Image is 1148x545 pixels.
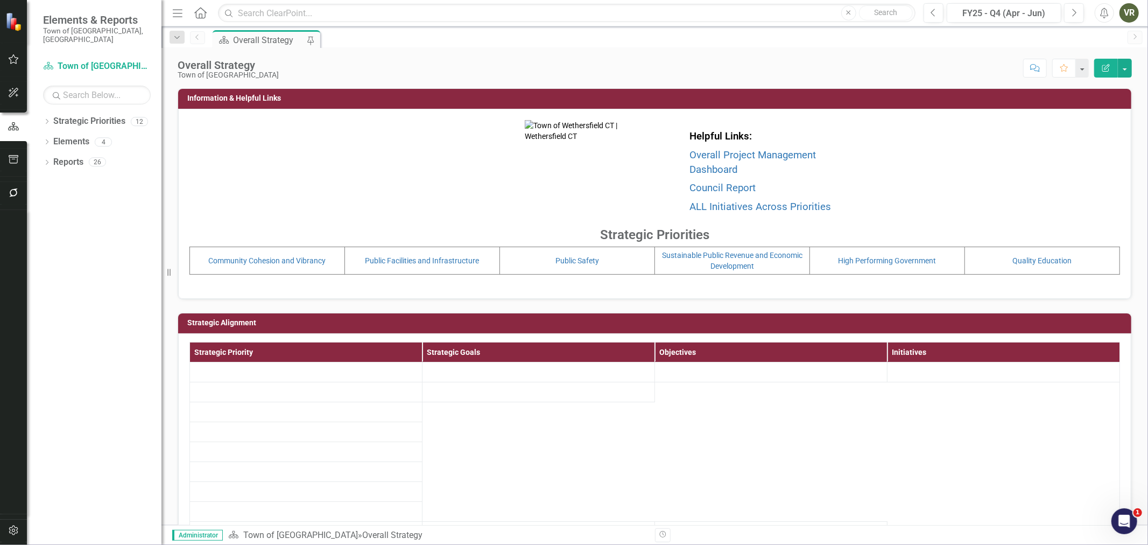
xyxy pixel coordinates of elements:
strong: Strategic Priorities [600,227,709,242]
a: Strategic Priorities [53,115,125,128]
div: » [228,529,647,542]
div: Overall Strategy [178,59,279,71]
img: ClearPoint Strategy [5,12,24,31]
div: 26 [89,158,106,167]
div: Overall Strategy [233,33,304,47]
a: ALL Initiatives Across Priorities [689,201,831,213]
a: Public Facilities and Infrastructure [365,256,480,265]
a: Quality Education [1013,256,1072,265]
button: VR [1119,3,1139,23]
span: Search [874,8,897,17]
a: Town of [GEOGRAPHIC_DATA] [43,60,151,73]
span: Administrator [172,530,223,541]
a: Community Cohesion and Vibrancy [209,256,326,265]
div: 4 [95,137,112,146]
div: Overall Strategy [362,530,422,540]
div: Town of [GEOGRAPHIC_DATA] [178,71,279,79]
a: Public Safety [555,256,599,265]
div: 12 [131,117,148,126]
span: Elements & Reports [43,13,151,26]
a: Town of [GEOGRAPHIC_DATA] [243,530,358,540]
a: Overall Project Management Dashboard [689,149,816,176]
h3: Information & Helpful Links [187,94,1126,102]
button: Search [859,5,913,20]
a: Elements [53,136,89,148]
span: 1 [1133,508,1142,517]
a: Council Report [689,182,756,194]
iframe: Intercom live chat [1111,508,1137,534]
h3: Strategic Alignment [187,319,1126,327]
strong: Helpful Links: [689,130,752,142]
button: FY25 - Q4 (Apr - Jun) [947,3,1061,23]
a: High Performing Government [839,256,936,265]
img: Town of Wethersfield CT | Wethersfield CT [525,120,628,223]
a: Sustainable Public Revenue and Economic Development [662,251,802,270]
input: Search ClearPoint... [218,4,915,23]
div: FY25 - Q4 (Apr - Jun) [950,7,1058,20]
input: Search Below... [43,86,151,104]
a: Reports [53,156,83,169]
small: Town of [GEOGRAPHIC_DATA], [GEOGRAPHIC_DATA] [43,26,151,44]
